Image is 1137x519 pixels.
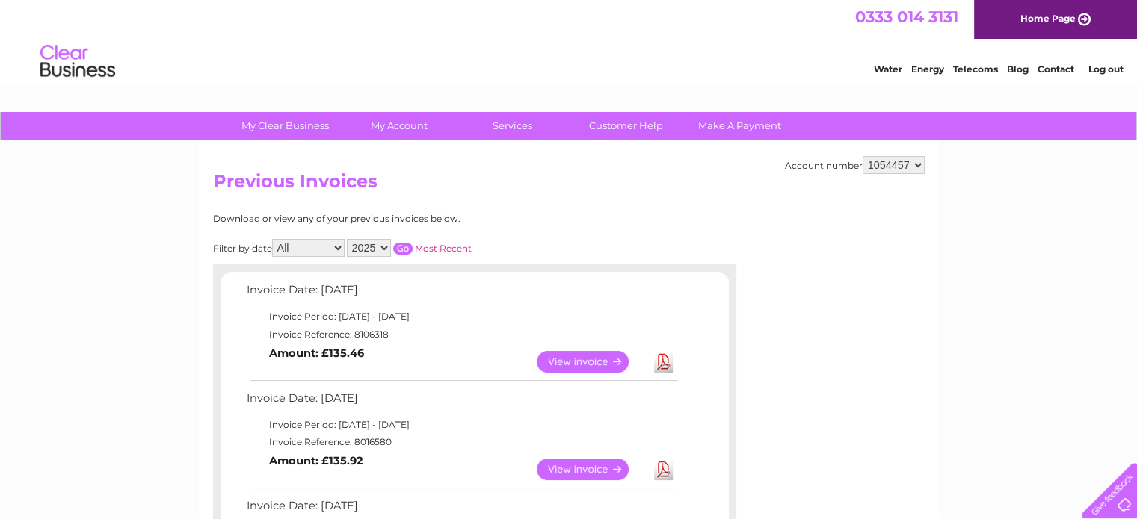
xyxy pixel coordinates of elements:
[224,112,347,140] a: My Clear Business
[243,326,680,344] td: Invoice Reference: 8106318
[269,454,363,467] b: Amount: £135.92
[564,112,688,140] a: Customer Help
[537,351,647,373] a: View
[40,39,116,84] img: logo.png
[537,459,647,480] a: View
[911,63,944,75] a: Energy
[243,433,680,451] td: Invoice Reference: 8016580
[243,308,680,326] td: Invoice Period: [DATE] - [DATE]
[953,63,998,75] a: Telecoms
[243,388,680,416] td: Invoice Date: [DATE]
[451,112,574,140] a: Services
[654,459,673,480] a: Download
[243,416,680,434] td: Invoice Period: [DATE] - [DATE]
[213,171,925,199] h2: Previous Invoices
[213,239,606,257] div: Filter by date
[269,346,364,360] b: Amount: £135.46
[415,243,472,254] a: Most Recent
[1038,63,1074,75] a: Contact
[1088,63,1123,75] a: Log out
[785,156,925,174] div: Account number
[1007,63,1029,75] a: Blog
[874,63,902,75] a: Water
[337,112,460,140] a: My Account
[654,351,673,373] a: Download
[678,112,801,140] a: Make A Payment
[243,280,680,308] td: Invoice Date: [DATE]
[213,214,606,224] div: Download or view any of your previous invoices below.
[855,7,958,26] a: 0333 014 3131
[216,8,922,72] div: Clear Business is a trading name of Verastar Limited (registered in [GEOGRAPHIC_DATA] No. 3667643...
